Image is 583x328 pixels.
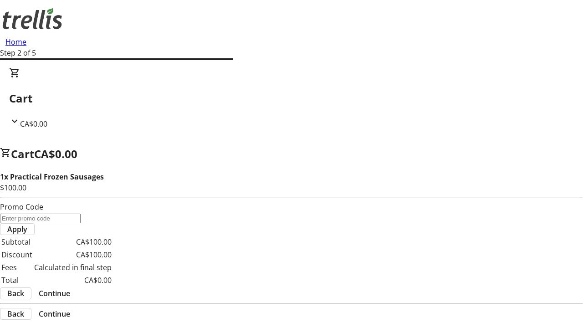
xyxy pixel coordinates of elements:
[34,236,112,248] td: CA$100.00
[11,146,34,161] span: Cart
[31,288,77,299] button: Continue
[1,261,33,273] td: Fees
[9,90,574,107] h2: Cart
[39,308,70,319] span: Continue
[31,308,77,319] button: Continue
[34,146,77,161] span: CA$0.00
[7,308,24,319] span: Back
[39,288,70,299] span: Continue
[9,67,574,129] div: CartCA$0.00
[20,119,47,129] span: CA$0.00
[34,249,112,261] td: CA$100.00
[1,274,33,286] td: Total
[1,249,33,261] td: Discount
[34,261,112,273] td: Calculated in final step
[7,288,24,299] span: Back
[1,236,33,248] td: Subtotal
[34,274,112,286] td: CA$0.00
[7,224,27,235] span: Apply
